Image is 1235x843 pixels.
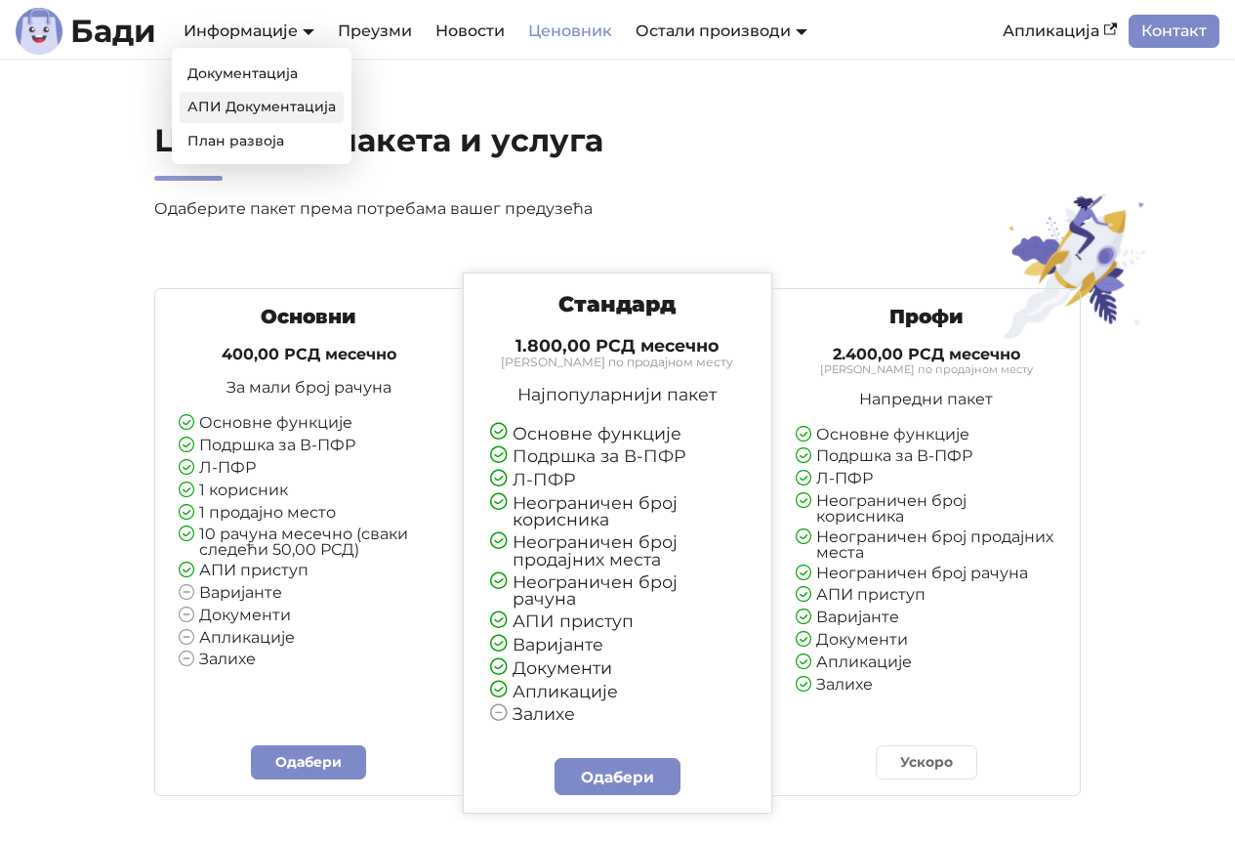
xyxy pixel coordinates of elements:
li: Неограничен број корисника [796,493,1056,525]
li: 1 продајно место [179,505,439,523]
li: 1 корисник [179,483,439,500]
a: План развоја [180,126,344,156]
li: Л-ПФР [490,471,746,489]
a: АПИ Документација [180,92,344,122]
li: Л-ПФР [179,460,439,478]
li: Подршка за В-ПФР [490,447,746,466]
b: Бади [70,16,156,47]
a: Контакт [1129,15,1219,48]
li: Залихе [179,652,439,669]
li: Подршка за В-ПФР [179,438,439,455]
li: Варијанте [796,610,1056,627]
p: Одаберите пакет према потребама вашег предузећа [154,196,772,222]
li: 10 рачуна месечно (сваки следећи 50,00 РСД) [179,527,439,558]
li: Апликације [796,654,1056,672]
small: [PERSON_NAME] по продајном месту [796,364,1056,375]
h4: 1.800,00 РСД месечно [490,335,746,357]
li: Апликације [490,683,746,701]
li: Неограничен број рачуна [490,573,746,608]
li: Неограничен број продајних места [490,533,746,568]
p: Напредни пакет [796,392,1056,407]
li: Варијанте [179,585,439,603]
li: Основне функције [796,427,1056,444]
li: Документи [490,659,746,678]
a: Одабери [555,758,681,795]
h4: 400,00 РСД месечно [179,345,439,364]
h3: Стандард [490,291,746,318]
li: Неограничен број продајних места [796,529,1056,561]
li: АПИ приступ [179,563,439,580]
li: Документи [179,608,439,625]
img: Лого [16,8,62,55]
li: Подршка за В-ПФР [796,448,1056,466]
a: Информације [184,21,314,40]
li: Апликације [179,630,439,648]
h3: Основни [179,305,439,329]
p: За мали број рачуна [179,380,439,396]
a: Ценовник [516,15,624,48]
li: Основне функције [179,415,439,433]
li: Основне функције [490,425,746,443]
li: АПИ приступ [490,612,746,631]
h4: 2.400,00 РСД месечно [796,345,1056,364]
li: АПИ приступ [796,587,1056,605]
li: Залихе [796,677,1056,695]
a: ЛогоБади [16,8,156,55]
img: Ценовник пакета и услуга [991,192,1160,340]
a: Преузми [326,15,424,48]
a: Остали производи [636,21,807,40]
li: Варијанте [490,636,746,654]
li: Залихе [490,705,746,724]
li: Неограничен број корисника [490,494,746,528]
a: Одабери [251,745,366,780]
a: Новости [424,15,516,48]
li: Л-ПФР [796,471,1056,488]
a: Апликација [991,15,1129,48]
h3: Профи [796,305,1056,329]
h2: Ценовник пакета и услуга [154,121,772,181]
small: [PERSON_NAME] по продајном месту [490,357,746,368]
li: Документи [796,632,1056,650]
li: Неограничен број рачуна [796,566,1056,583]
a: Документација [180,59,344,89]
p: Најпопуларнији пакет [490,386,746,403]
